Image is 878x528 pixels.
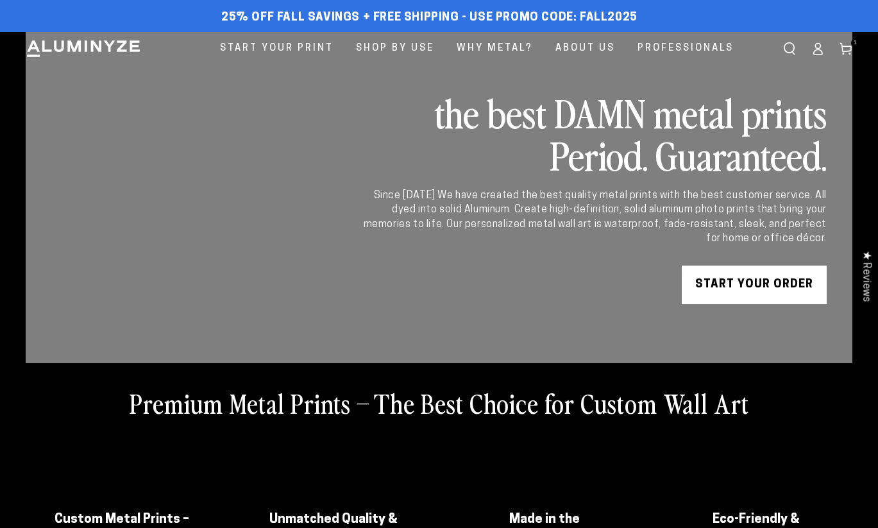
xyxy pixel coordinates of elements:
[775,35,804,63] summary: Search our site
[220,40,333,57] span: Start Your Print
[361,189,827,246] div: Since [DATE] We have created the best quality metal prints with the best customer service. All dy...
[546,32,625,65] a: About Us
[356,40,434,57] span: Shop By Use
[26,39,141,58] img: Aluminyze
[854,38,857,47] span: 1
[130,386,749,420] h2: Premium Metal Prints – The Best Choice for Custom Wall Art
[457,40,533,57] span: Why Metal?
[637,40,734,57] span: Professionals
[628,32,743,65] a: Professionals
[346,32,444,65] a: Shop By Use
[447,32,543,65] a: Why Metal?
[361,91,827,176] h2: the best DAMN metal prints Period. Guaranteed.
[221,11,637,25] span: 25% off FALL Savings + Free Shipping - Use Promo Code: FALL2025
[210,32,343,65] a: Start Your Print
[682,266,827,304] a: START YOUR Order
[854,241,878,312] div: Click to open Judge.me floating reviews tab
[555,40,615,57] span: About Us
